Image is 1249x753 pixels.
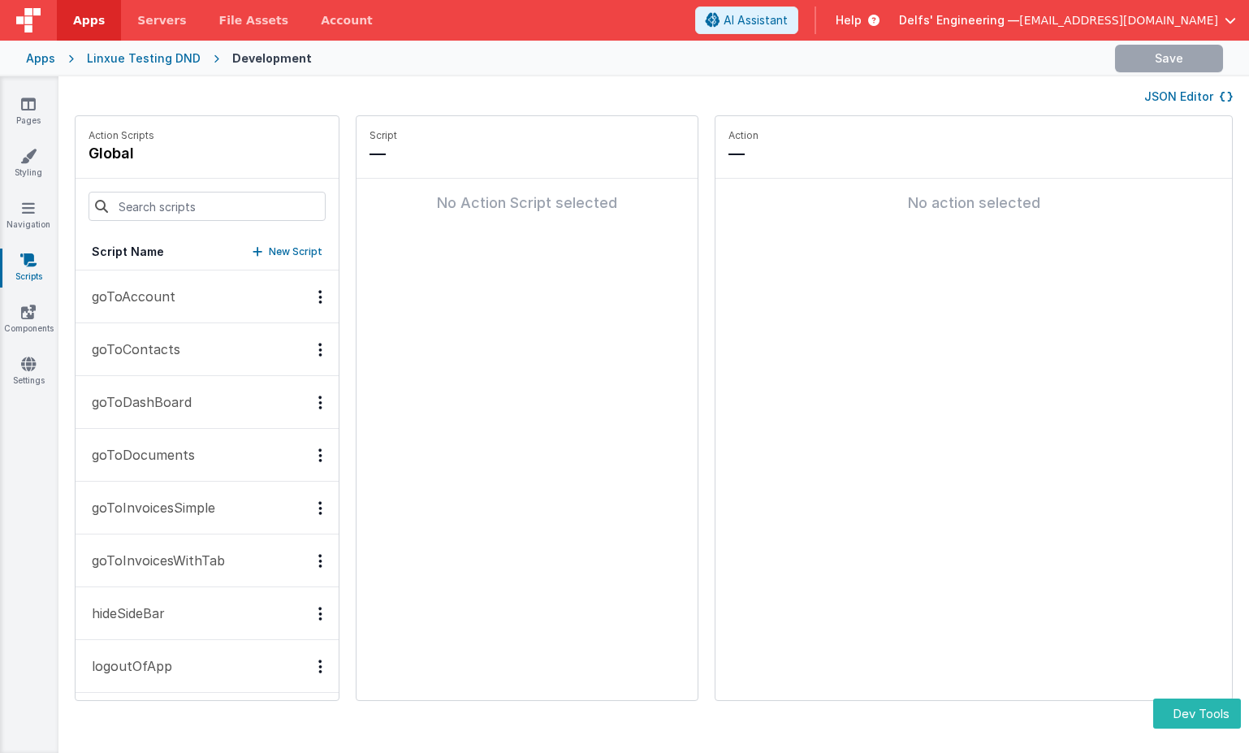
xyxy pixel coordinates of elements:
button: AI Assistant [695,6,798,34]
p: goToDocuments [82,445,195,465]
input: Search scripts [89,192,326,221]
p: — [370,142,685,165]
p: Script [370,129,685,142]
h5: Script Name [92,244,164,260]
div: Options [309,448,332,462]
button: Delfs' Engineering — [EMAIL_ADDRESS][DOMAIN_NAME] [899,12,1236,28]
button: goToDashBoard [76,376,339,429]
span: [EMAIL_ADDRESS][DOMAIN_NAME] [1019,12,1218,28]
p: goToDashBoard [82,392,192,412]
div: Options [309,660,332,673]
button: logoutOfApp [76,640,339,693]
button: goToInvoicesWithTab [76,534,339,587]
button: Save [1115,45,1223,72]
p: Action [728,129,1219,142]
span: Help [836,12,862,28]
div: No Action Script selected [370,192,685,214]
button: goToInvoicesSimple [76,482,339,534]
p: New Script [269,244,322,260]
button: New Script [253,244,322,260]
div: Development [232,50,312,67]
span: Apps [73,12,105,28]
div: No action selected [728,192,1219,214]
div: Linxue Testing DND [87,50,201,67]
button: hideSideBar [76,587,339,640]
h4: global [89,142,154,165]
p: Action Scripts [89,129,154,142]
p: logoutOfApp [82,656,172,676]
div: Options [309,290,332,304]
div: Options [309,607,332,621]
button: onAppLoad [76,693,339,746]
p: goToAccount [82,287,175,306]
button: goToAccount [76,270,339,323]
p: goToContacts [82,340,180,359]
div: Options [309,501,332,515]
span: File Assets [219,12,289,28]
div: Options [309,396,332,409]
p: goToInvoicesSimple [82,498,215,517]
p: goToInvoicesWithTab [82,551,225,570]
span: AI Assistant [724,12,788,28]
div: Options [309,343,332,357]
span: Servers [137,12,186,28]
div: Options [309,554,332,568]
button: JSON Editor [1144,89,1233,105]
button: goToContacts [76,323,339,376]
button: goToDocuments [76,429,339,482]
p: hideSideBar [82,604,165,623]
button: Dev Tools [1153,699,1241,729]
p: — [728,142,1219,165]
span: Delfs' Engineering — [899,12,1019,28]
div: Apps [26,50,55,67]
